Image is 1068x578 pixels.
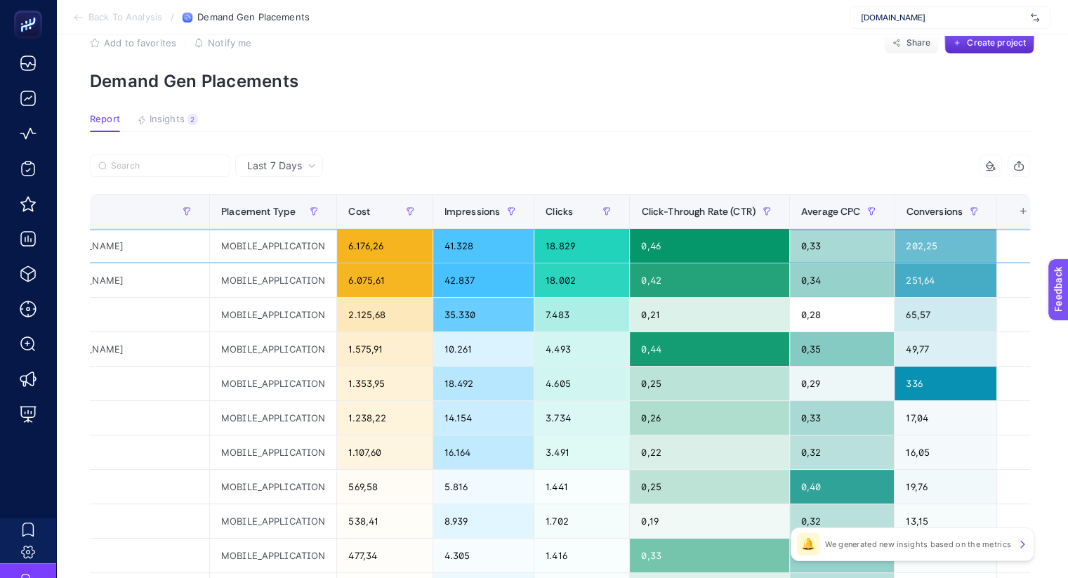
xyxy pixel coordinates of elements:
span: Feedback [8,4,53,15]
div: 7.483 [534,298,629,331]
span: Clicks [546,206,573,217]
div: 16.164 [433,435,534,469]
div: 10 items selected [1008,206,1020,237]
span: Impressions [444,206,501,217]
div: MOBILE_APPLICATION [210,298,336,331]
div: 1.238,22 [337,401,432,435]
div: 0,25 [630,367,789,400]
div: 17,04 [895,401,996,435]
span: Placement Type [221,206,296,217]
div: 477,34 [337,539,432,572]
div: 0,34 [790,263,895,297]
div: 0,33 [790,229,895,263]
div: 0,33 [630,539,789,572]
button: Share [884,32,939,54]
button: Notify me [194,37,251,48]
div: 1.107,60 [337,435,432,469]
span: Report [90,114,120,125]
button: Add to favorites [90,37,176,48]
div: 0,42 [630,263,789,297]
div: 2 [187,114,198,125]
div: 4.493 [534,332,629,366]
div: 0,28 [790,298,895,331]
div: 18.492 [433,367,534,400]
div: 42.837 [433,263,534,297]
div: 16,05 [895,435,996,469]
div: 336 [895,367,996,400]
div: 14.154 [433,401,534,435]
div: MOBILE_APPLICATION [210,367,336,400]
div: 0,33 [790,401,895,435]
div: 569,58 [337,470,432,504]
div: 4.605 [534,367,629,400]
div: MOBILE_APPLICATION [210,504,336,538]
div: MOBILE_APPLICATION [210,401,336,435]
div: 13,15 [895,504,996,538]
div: 18.002 [534,263,629,297]
span: Create project [967,37,1026,48]
span: [DOMAIN_NAME] [861,12,1025,23]
div: 🔔 [797,533,819,556]
div: 3.491 [534,435,629,469]
div: 0,44 [630,332,789,366]
span: Last 7 Days [247,159,302,173]
input: Search [111,161,222,171]
div: 35.330 [433,298,534,331]
div: 1.353,95 [337,367,432,400]
div: 0,25 [630,470,789,504]
p: We generated new insights based on the metrics [825,539,1011,550]
span: / [171,11,174,22]
div: 6.075,61 [337,263,432,297]
span: Notify me [208,37,251,48]
span: Cost [348,206,370,217]
div: 0,21 [630,298,789,331]
div: 1.441 [534,470,629,504]
div: 19,76 [895,470,996,504]
div: 0,46 [630,229,789,263]
img: svg%3e [1031,11,1039,25]
div: 2.125,68 [337,298,432,331]
div: 0,22 [630,435,789,469]
div: 202,25 [895,229,996,263]
p: Demand Gen Placements [90,71,1034,91]
div: 0,34 [790,539,895,572]
div: 1.416 [534,539,629,572]
div: 3.734 [534,401,629,435]
div: 6.176,26 [337,229,432,263]
div: 10.261 [433,332,534,366]
div: 538,41 [337,504,432,538]
div: 0,40 [790,470,895,504]
div: MOBILE_APPLICATION [210,229,336,263]
div: MOBILE_APPLICATION [210,470,336,504]
span: Conversions [906,206,963,217]
button: Create project [944,32,1034,54]
div: 8.939 [433,504,534,538]
span: Average CPC [801,206,861,217]
div: 41.328 [433,229,534,263]
span: Insights [150,114,185,125]
div: 1.575,91 [337,332,432,366]
div: 0,35 [790,332,895,366]
span: Add to favorites [104,37,176,48]
div: 49,77 [895,332,996,366]
div: MOBILE_APPLICATION [210,435,336,469]
div: + [1010,206,1036,217]
div: 18.829 [534,229,629,263]
span: Demand Gen Placements [197,12,310,23]
div: MOBILE_APPLICATION [210,539,336,572]
div: 251,64 [895,263,996,297]
div: 5.816 [433,470,534,504]
div: 1.702 [534,504,629,538]
div: 0,19 [630,504,789,538]
div: 65,57 [895,298,996,331]
div: 0,26 [630,401,789,435]
div: 0,32 [790,435,895,469]
div: MOBILE_APPLICATION [210,332,336,366]
span: Share [907,37,931,48]
div: 0,32 [790,504,895,538]
div: 0,29 [790,367,895,400]
span: Click-Through Rate (CTR) [641,206,755,217]
div: MOBILE_APPLICATION [210,263,336,297]
span: Back To Analysis [88,12,162,23]
div: 4.305 [433,539,534,572]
